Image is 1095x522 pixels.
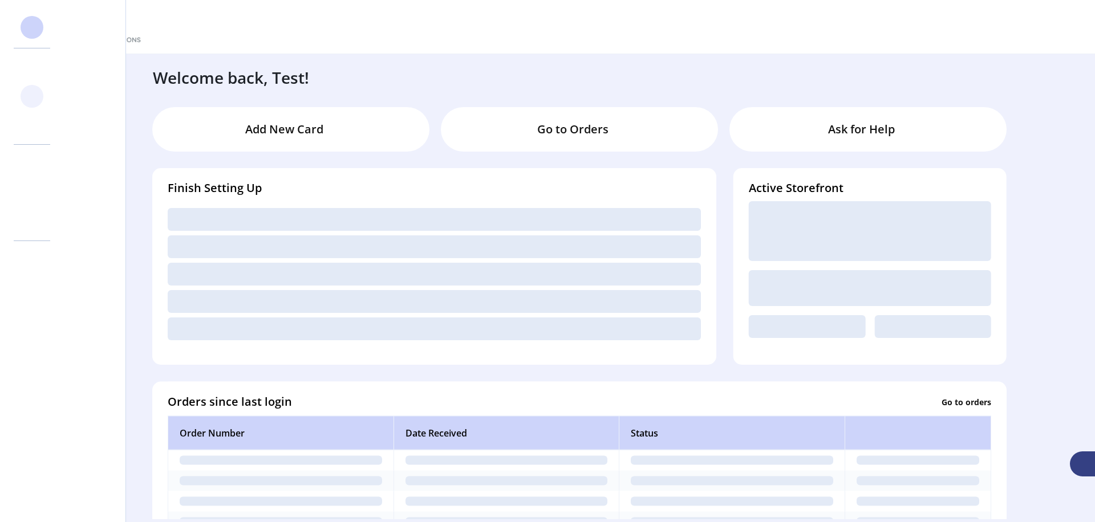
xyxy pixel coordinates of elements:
[619,416,845,450] th: Status
[245,121,323,138] p: Add New Card
[1003,18,1021,36] button: menu
[153,66,309,89] h3: Welcome back, Test!
[1043,18,1061,36] button: Publisher Panel
[168,416,394,450] th: Order Number
[942,395,991,407] p: Go to orders
[537,121,609,138] p: Go to Orders
[394,416,619,450] th: Date Received
[168,180,701,197] h4: Finish Setting Up
[749,180,991,197] h4: Active Storefront
[168,393,292,410] h4: Orders since last login
[828,121,895,138] p: Ask for Help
